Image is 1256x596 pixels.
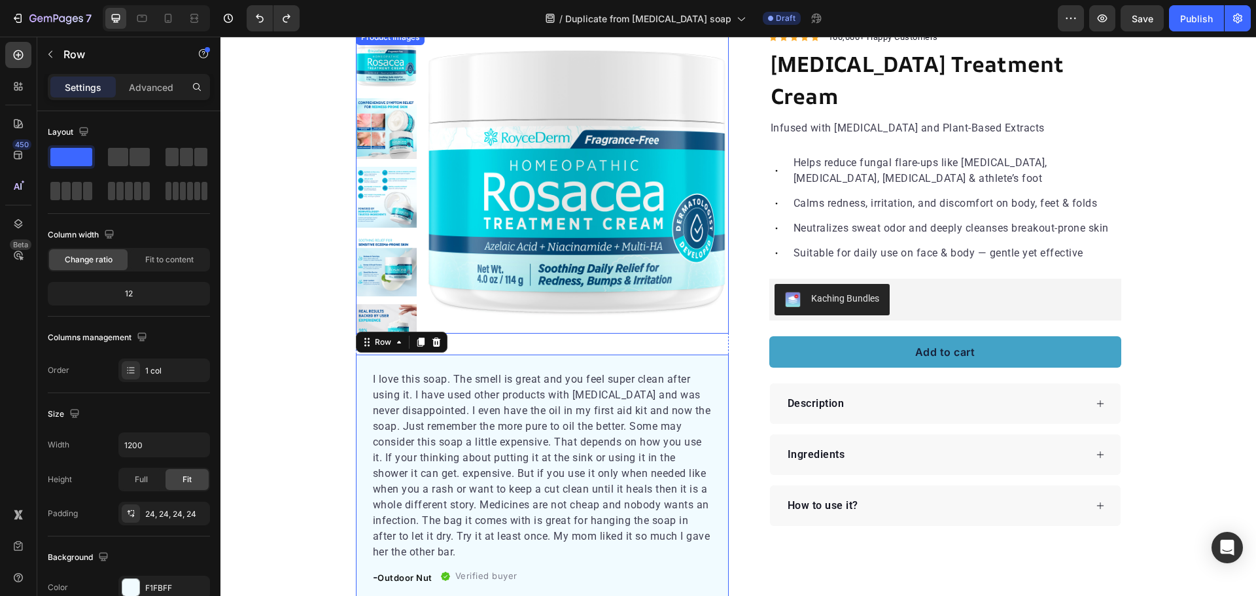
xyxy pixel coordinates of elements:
[1169,5,1224,31] button: Publish
[65,80,101,94] p: Settings
[48,439,69,451] div: Width
[48,124,92,141] div: Layout
[573,118,899,150] p: Helps reduce fungal flare-ups like [MEDICAL_DATA], [MEDICAL_DATA], [MEDICAL_DATA] & athlete’s foot
[145,254,194,266] span: Fit to content
[48,582,68,593] div: Color
[152,300,173,311] div: Row
[48,508,78,519] div: Padding
[559,12,563,26] span: /
[119,433,209,457] input: Auto
[157,534,212,547] a: Outdoor Nut
[183,474,192,485] span: Fit
[48,226,117,244] div: Column width
[145,365,207,377] div: 1 col
[565,255,580,271] img: KachingBundles.png
[48,474,72,485] div: Height
[157,536,212,546] span: Outdoor Nut
[48,549,111,567] div: Background
[567,410,625,426] p: Ingredients
[573,209,899,224] p: Suitable for daily use on face & body — gentle yet effective
[48,364,69,376] div: Order
[10,239,31,250] div: Beta
[567,461,638,477] p: How to use it?
[235,533,297,546] p: Verified buyer
[573,184,899,200] p: Neutralizes sweat odor and deeply cleanses breakout-prone skin
[1132,13,1153,24] span: Save
[1121,5,1164,31] button: Save
[550,84,899,99] p: Infused with [MEDICAL_DATA] and Plant-Based Extracts
[48,329,150,347] div: Columns management
[247,5,300,31] div: Undo/Redo
[145,582,207,594] div: F1FBFF
[567,359,624,375] p: Description
[554,247,669,279] button: Kaching Bundles
[135,474,148,485] span: Full
[591,255,659,269] div: Kaching Bundles
[129,80,173,94] p: Advanced
[776,12,795,24] span: Draft
[63,46,175,62] p: Row
[12,139,31,150] div: 450
[573,159,899,175] p: Calms redness, irritation, and discomfort on body, feet & folds
[65,254,113,266] span: Change ratio
[549,300,901,331] button: Add to cart
[145,508,207,520] div: 24, 24, 24, 24
[48,406,82,423] div: Size
[5,5,97,31] button: 7
[152,533,212,549] p: -
[1212,532,1243,563] div: Open Intercom Messenger
[695,307,755,323] div: Add to cart
[565,12,731,26] span: Duplicate from [MEDICAL_DATA] soap
[86,10,92,26] p: 7
[549,10,901,77] h1: [MEDICAL_DATA] Treatment Cream
[1180,12,1213,26] div: Publish
[50,285,207,303] div: 12
[152,335,491,523] p: I love this soap. The smell is great and you feel super clean after using it. I have used other p...
[220,37,1256,596] iframe: Design area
